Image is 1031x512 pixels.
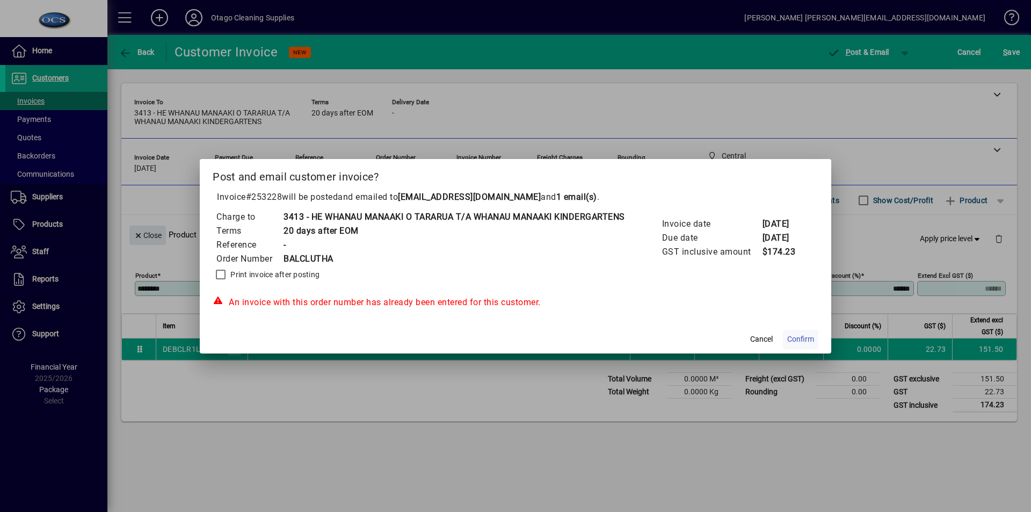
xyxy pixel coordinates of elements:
label: Print invoice after posting [228,269,320,280]
span: and [541,192,597,202]
button: Confirm [783,330,818,349]
td: Order Number [216,252,283,266]
td: - [283,238,625,252]
td: Invoice date [662,217,762,231]
span: Confirm [787,334,814,345]
button: Cancel [744,330,779,349]
td: [DATE] [762,231,805,245]
h2: Post and email customer invoice? [200,159,831,190]
td: [DATE] [762,217,805,231]
td: Terms [216,224,283,238]
td: 20 days after EOM [283,224,625,238]
td: $174.23 [762,245,805,259]
b: [EMAIL_ADDRESS][DOMAIN_NAME] [398,192,541,202]
td: Reference [216,238,283,252]
td: Due date [662,231,762,245]
span: Cancel [750,334,773,345]
td: BALCLUTHA [283,252,625,266]
span: #253228 [246,192,282,202]
td: 3413 - HE WHANAU MANAAKI O TARARUA T/A WHANAU MANAAKI KINDERGARTENS [283,210,625,224]
p: Invoice will be posted . [213,191,818,204]
div: An invoice with this order number has already been entered for this customer. [213,296,818,309]
td: Charge to [216,210,283,224]
td: GST inclusive amount [662,245,762,259]
span: and emailed to [338,192,597,202]
b: 1 email(s) [556,192,597,202]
